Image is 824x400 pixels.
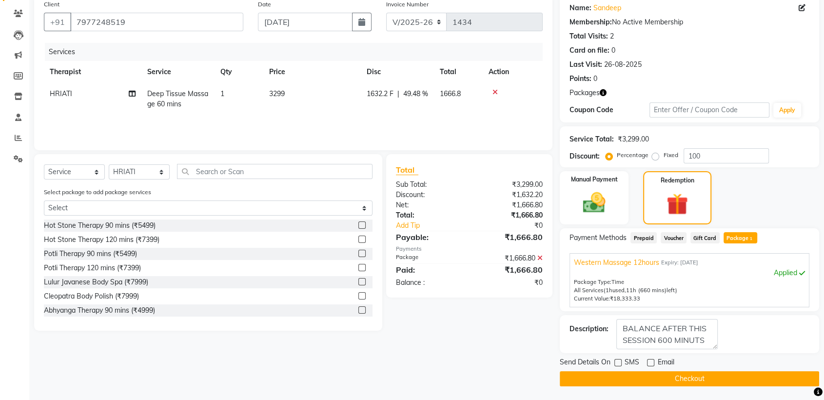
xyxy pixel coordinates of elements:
[569,151,600,161] div: Discount:
[574,258,659,268] span: Western Massage 12hours
[44,249,137,259] div: Potli Therapy 90 mins (₹5499)
[611,279,624,285] span: Time
[690,232,720,243] span: Gift Card
[610,295,640,302] span: ₹18,333.33
[45,43,550,61] div: Services
[604,287,612,294] span: (1h
[604,60,641,70] div: 26-08-2025
[569,134,614,144] div: Service Total:
[44,220,156,231] div: Hot Stone Therapy 90 mins (₹5499)
[470,190,550,200] div: ₹1,632.20
[571,175,618,184] label: Manual Payment
[660,191,695,218] img: _gift.svg
[661,259,698,267] span: Expiry: [DATE]
[569,88,600,98] span: Packages
[560,371,819,386] button: Checkout
[630,232,657,243] span: Prepaid
[177,164,373,179] input: Search or Scan
[724,232,757,243] span: Package
[389,190,470,200] div: Discount:
[470,200,550,210] div: ₹1,666.80
[483,220,550,231] div: ₹0
[574,268,805,278] div: Applied
[574,279,611,285] span: Package Type:
[44,61,141,83] th: Therapist
[396,245,543,253] div: Payments
[576,190,612,216] img: _cash.svg
[483,61,543,83] th: Action
[470,278,550,288] div: ₹0
[617,151,648,160] label: Percentage
[611,45,615,56] div: 0
[569,45,609,56] div: Card on file:
[70,13,243,31] input: Search by Name/Mobile/Email/Code
[569,17,612,27] div: Membership:
[574,287,604,294] span: All Services
[663,151,678,160] label: Fixed
[44,188,151,197] label: Select package to add package services
[147,89,208,108] span: Deep Tissue Massage 60 mins
[141,61,215,83] th: Service
[215,61,263,83] th: Qty
[470,210,550,220] div: ₹1,666.80
[604,287,677,294] span: used, left)
[50,89,72,98] span: HRIATI
[396,165,418,175] span: Total
[773,103,801,118] button: Apply
[569,74,591,84] div: Points:
[389,253,470,263] div: Package
[625,357,639,369] span: SMS
[367,89,393,99] span: 1632.2 F
[403,89,428,99] span: 49.48 %
[389,264,470,276] div: Paid:
[569,233,627,243] span: Payment Methods
[470,231,550,243] div: ₹1,666.80
[389,200,470,210] div: Net:
[470,253,550,263] div: ₹1,666.80
[618,134,648,144] div: ₹3,299.00
[560,357,610,369] span: Send Details On
[569,17,809,27] div: No Active Membership
[389,210,470,220] div: Total:
[574,295,610,302] span: Current Value:
[661,232,687,243] span: Voucher
[220,89,224,98] span: 1
[389,231,470,243] div: Payable:
[44,13,71,31] button: +91
[569,105,649,115] div: Coupon Code
[434,61,483,83] th: Total
[657,357,674,369] span: Email
[610,31,614,41] div: 2
[269,89,285,98] span: 3299
[440,89,461,98] span: 1666.8
[569,3,591,13] div: Name:
[44,291,139,301] div: Cleopatra Body Polish (₹7999)
[569,60,602,70] div: Last Visit:
[470,264,550,276] div: ₹1,666.80
[649,102,769,118] input: Enter Offer / Coupon Code
[660,176,694,185] label: Redemption
[389,220,483,231] a: Add Tip
[389,278,470,288] div: Balance :
[44,263,141,273] div: Potli Therapy 120 mins (₹7399)
[470,180,550,190] div: ₹3,299.00
[569,31,608,41] div: Total Visits:
[569,324,608,334] div: Description:
[44,277,148,287] div: Lulur Javanese Body Spa (₹7999)
[361,61,434,83] th: Disc
[389,180,470,190] div: Sub Total:
[44,305,155,316] div: Abhyanga Therapy 90 mins (₹4999)
[593,74,597,84] div: 0
[748,236,754,242] span: 1
[593,3,621,13] a: Sandeep
[44,235,159,245] div: Hot Stone Therapy 120 mins (₹7399)
[626,287,666,294] span: 11h (660 mins)
[397,89,399,99] span: |
[263,61,361,83] th: Price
